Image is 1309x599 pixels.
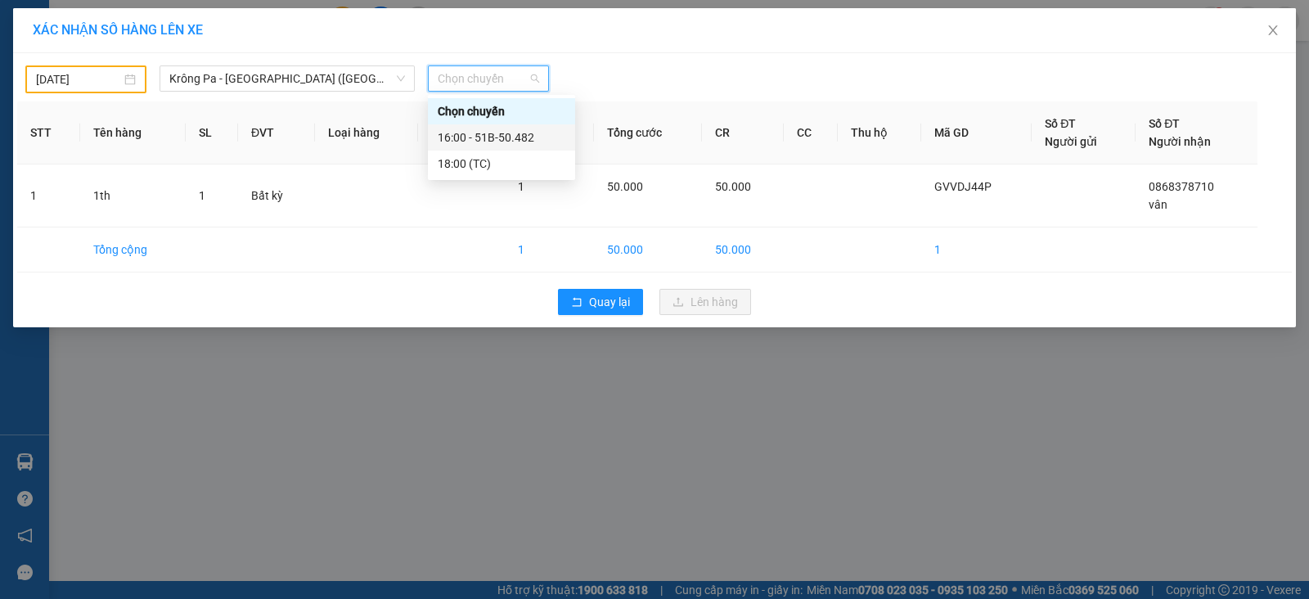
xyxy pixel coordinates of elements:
[594,227,701,272] td: 50.000
[438,66,539,91] span: Chọn chuyến
[238,101,315,164] th: ĐVT
[1266,24,1280,37] span: close
[17,164,80,227] td: 1
[438,155,565,173] div: 18:00 (TC)
[589,293,630,311] span: Quay lại
[505,227,595,272] td: 1
[1045,117,1076,130] span: Số ĐT
[199,189,205,202] span: 1
[80,164,187,227] td: 1th
[186,101,238,164] th: SL
[838,101,921,164] th: Thu hộ
[1149,198,1167,211] span: vân
[238,164,315,227] td: Bất kỳ
[33,22,203,38] span: XÁC NHẬN SỐ HÀNG LÊN XE
[715,180,751,193] span: 50.000
[17,101,80,164] th: STT
[1149,135,1211,148] span: Người nhận
[1149,117,1180,130] span: Số ĐT
[921,227,1032,272] td: 1
[518,180,524,193] span: 1
[1149,180,1214,193] span: 0868378710
[659,289,751,315] button: uploadLên hàng
[571,296,583,309] span: rollback
[80,227,187,272] td: Tổng cộng
[784,101,838,164] th: CC
[418,101,505,164] th: Ghi chú
[80,101,187,164] th: Tên hàng
[934,180,992,193] span: GVVDJ44P
[702,227,785,272] td: 50.000
[921,101,1032,164] th: Mã GD
[594,101,701,164] th: Tổng cước
[36,70,121,88] input: 11/09/2025
[438,102,565,120] div: Chọn chuyến
[428,98,575,124] div: Chọn chuyến
[558,289,643,315] button: rollbackQuay lại
[438,128,565,146] div: 16:00 - 51B-50.482
[315,101,418,164] th: Loại hàng
[702,101,785,164] th: CR
[396,74,406,83] span: down
[169,66,405,91] span: Krông Pa - Sài Gòn (Uar)
[607,180,643,193] span: 50.000
[1250,8,1296,54] button: Close
[1045,135,1097,148] span: Người gửi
